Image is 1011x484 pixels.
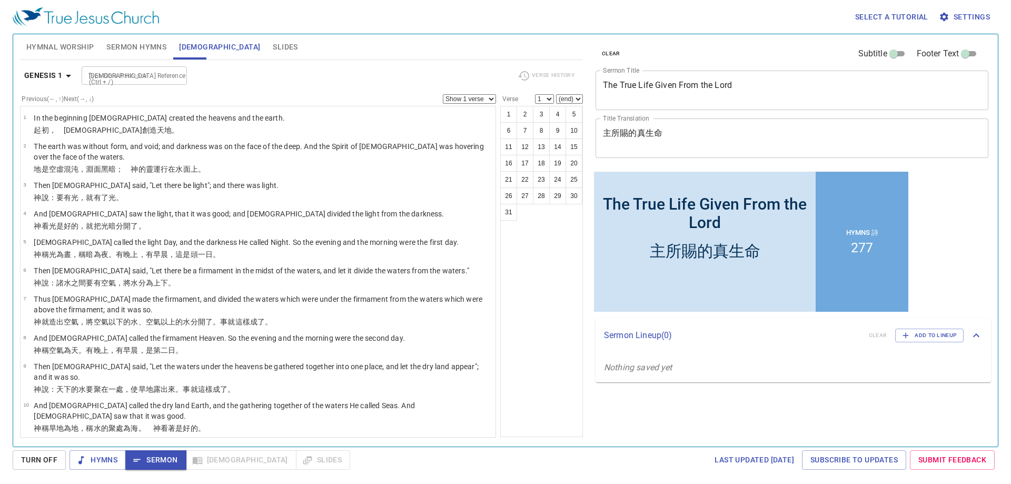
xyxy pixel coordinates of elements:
[710,450,798,470] a: Last updated [DATE]
[603,128,981,148] textarea: 主所賜的真生命
[168,346,183,354] wh8145: 日
[858,47,887,60] span: Subtitle
[85,70,166,82] input: Type Bible Reference
[549,139,566,155] button: 14
[34,400,492,421] p: And [DEMOGRAPHIC_DATA] called the dry land Earth, and the gathering together of the waters He cal...
[49,165,205,173] wh1961: 空虛
[108,318,272,326] wh7549: 以下
[146,385,235,393] wh3004: 地露出來
[42,424,205,432] wh430: 稱
[34,125,285,135] p: 起初
[21,453,57,467] span: Turn Off
[517,139,533,155] button: 12
[138,165,205,173] wh430: 的靈
[34,345,404,355] p: 神
[123,385,235,393] wh4725: ，使旱
[116,385,235,393] wh259: 處
[94,424,205,432] wh7121: 水
[49,193,124,202] wh559: ：要有
[23,143,26,149] span: 2
[517,171,533,188] button: 22
[64,424,205,432] wh3004: 為地
[138,222,146,230] wh914: 。
[123,318,272,326] wh8478: 的水
[895,329,964,342] button: Add to Lineup
[94,250,221,259] wh2822: 為夜
[604,362,672,372] i: Nothing saved yet
[42,318,273,326] wh430: 就造出
[34,141,492,162] p: The earth was without form, and void; and darkness was on the face of the deep. And the Spirit of...
[101,165,205,173] wh6440: 黑暗
[23,267,26,273] span: 6
[851,7,933,27] button: Select a tutorial
[23,114,26,120] span: 1
[78,222,145,230] wh2896: ，就把光
[604,329,860,342] p: Sermon Lineup ( 0 )
[810,453,898,467] span: Subscribe to Updates
[70,450,126,470] button: Hymns
[116,165,205,173] wh2822: ； 神
[49,424,205,432] wh7121: 旱地
[591,169,911,314] iframe: from-child
[23,363,26,369] span: 9
[198,165,205,173] wh5921: 。
[500,155,517,172] button: 16
[205,250,220,259] wh259: 日
[566,171,582,188] button: 25
[603,80,981,100] textarea: The True Life Given From the Lord
[108,222,146,230] wh216: 暗
[549,187,566,204] button: 29
[108,250,220,259] wh3915: 。有晚上
[533,106,550,123] button: 3
[56,222,146,230] wh216: 是好的
[86,250,220,259] wh7121: 暗
[138,318,273,326] wh4325: 、空氣
[500,204,517,221] button: 31
[157,126,179,134] wh1254: 天
[34,384,492,394] p: 神
[49,346,183,354] wh7121: 空氣
[517,106,533,123] button: 2
[49,279,176,287] wh559: ：諸水
[500,139,517,155] button: 11
[517,122,533,139] button: 7
[42,385,235,393] wh430: 說
[116,222,146,230] wh2822: 分開了
[161,318,272,326] wh7549: 以上
[101,424,205,432] wh4325: 的聚
[937,7,994,27] button: Settings
[34,113,285,123] p: In the beginning [DEMOGRAPHIC_DATA] created the heavens and the earth.
[273,41,298,54] span: Slides
[549,171,566,188] button: 24
[34,209,444,219] p: And [DEMOGRAPHIC_DATA] saw the light, that it was good; and [DEMOGRAPHIC_DATA] divided the light ...
[34,317,492,327] p: 神
[71,250,220,259] wh3117: ，稱
[78,346,183,354] wh8064: 。有晚上
[49,385,235,393] wh559: ：天
[71,193,123,202] wh1961: 光
[42,279,176,287] wh430: 說
[49,126,180,134] wh7225: ， [DEMOGRAPHIC_DATA]
[34,265,469,276] p: Then [DEMOGRAPHIC_DATA] said, "Let there be a firmament in the midst of the waters, and let it di...
[175,318,272,326] wh5921: 的水
[23,239,26,244] span: 5
[533,187,550,204] button: 28
[86,385,235,393] wh4325: 要聚在
[500,122,517,139] button: 6
[153,165,205,173] wh7307: 運行
[549,155,566,172] button: 19
[533,155,550,172] button: 18
[533,122,550,139] button: 8
[134,453,177,467] span: Sermon
[533,139,550,155] button: 13
[64,165,205,173] wh8414: 混沌
[23,402,29,408] span: 10
[596,47,627,60] button: clear
[23,334,26,340] span: 8
[265,318,272,326] wh3651: 。
[23,295,26,301] span: 7
[213,250,220,259] wh3117: 。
